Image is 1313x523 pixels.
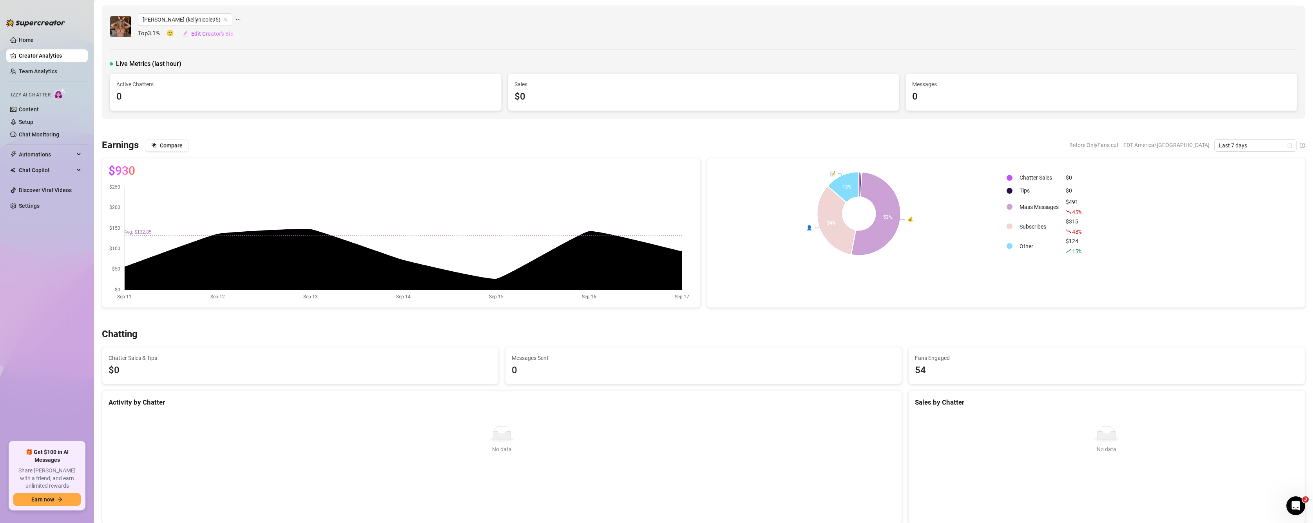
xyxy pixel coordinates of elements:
h3: Earnings [102,139,139,152]
h3: Chatting [102,328,138,341]
span: $930 [109,165,135,177]
span: thunderbolt [10,151,16,158]
span: Chat Copilot [19,164,74,176]
span: Izzy AI Chatter [11,91,51,99]
a: Content [19,106,39,113]
span: calendar [1288,143,1292,148]
span: fall [1066,209,1071,214]
span: Live Metrics (last hour) [116,59,181,69]
div: $0 [514,89,893,104]
td: Tips [1016,185,1062,197]
span: block [151,142,157,148]
a: Creator Analytics [19,49,81,62]
a: Discover Viral Videos [19,187,72,193]
span: Last 7 days [1219,140,1292,151]
span: Chatter Sales & Tips [109,354,492,362]
a: Home [19,37,34,43]
div: 54 [915,363,1299,378]
td: Subscribes [1016,217,1062,236]
text: 📝 [830,171,836,176]
span: Sales [514,80,893,89]
text: 💰 [907,216,913,222]
span: Before OnlyFans cut [1069,139,1119,151]
img: logo-BBDzfeDw.svg [6,19,65,27]
span: EDT America/[GEOGRAPHIC_DATA] [1123,139,1210,151]
a: Chat Monitoring [19,131,59,138]
button: Edit Creator's Bio [182,27,234,40]
span: rise [1066,248,1071,254]
span: Compare [160,142,183,149]
div: 0 [912,89,1291,104]
div: $0 [1066,186,1081,195]
td: Chatter Sales [1016,172,1062,184]
span: 3 [1302,496,1309,503]
div: Sales by Chatter [915,397,1299,408]
span: info-circle [1300,143,1305,148]
span: 48 % [1072,228,1081,235]
span: Earn now [31,496,54,503]
span: edit [183,31,188,36]
span: team [223,17,228,22]
span: 45 % [1072,208,1081,216]
div: No data [918,445,1295,454]
span: Automations [19,148,74,161]
a: Setup [19,119,33,125]
span: arrow-right [57,497,63,502]
span: Kelly (kellynicole95) [143,14,228,25]
div: No data [112,445,892,454]
img: Kelly [110,16,131,37]
span: Messages [912,80,1291,89]
div: $491 [1066,198,1081,216]
div: $124 [1066,237,1081,256]
text: 👤 [806,225,812,231]
span: Messages Sent [512,354,895,362]
span: Top 3.1 % [138,29,167,38]
span: Fans Engaged [915,354,1299,362]
span: ellipsis [235,13,241,26]
img: Chat Copilot [10,167,15,173]
span: 🙂 [167,29,182,38]
button: Compare [145,139,189,152]
td: Mass Messages [1016,198,1062,216]
span: Share [PERSON_NAME] with a friend, and earn unlimited rewards [13,467,81,490]
button: Earn nowarrow-right [13,493,81,506]
div: 0 [116,89,495,104]
span: Active Chatters [116,80,495,89]
img: AI Chatter [54,88,66,100]
a: Team Analytics [19,68,57,74]
div: Activity by Chatter [109,397,895,408]
span: 15 % [1072,247,1081,255]
span: $0 [109,363,492,378]
span: 🎁 Get $100 in AI Messages [13,449,81,464]
span: fall [1066,229,1071,234]
iframe: Intercom live chat [1286,496,1305,515]
div: $0 [1066,173,1081,182]
td: Other [1016,237,1062,256]
div: $315 [1066,217,1081,236]
a: Settings [19,203,40,209]
span: Edit Creator's Bio [191,31,234,37]
div: 0 [512,363,895,378]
